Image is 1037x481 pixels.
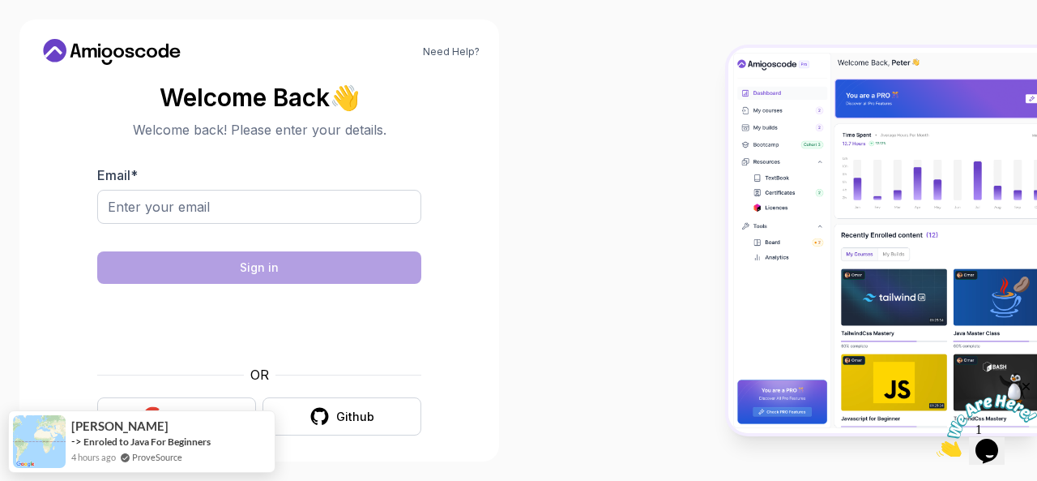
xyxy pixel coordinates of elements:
p: OR [250,365,269,384]
img: Amigoscode Dashboard [728,48,1037,432]
p: Welcome back! Please enter your details. [97,120,421,140]
h2: Welcome Back [97,84,421,110]
a: Need Help? [423,45,480,58]
a: Home link [39,39,185,65]
span: 1 [6,6,13,20]
span: 👋 [326,79,365,116]
img: provesource social proof notification image [13,415,66,468]
a: ProveSource [132,450,182,464]
button: Sign in [97,251,421,284]
input: Enter your email [97,190,421,224]
button: Google [97,397,256,436]
a: Enroled to Java For Beginners [83,436,211,448]
span: 4 hours ago [71,450,116,464]
button: Github [262,397,421,436]
span: [PERSON_NAME] [71,419,169,433]
label: Email * [97,167,138,183]
iframe: Widget contenant une case à cocher pour le défi de sécurité hCaptcha [137,294,382,355]
div: Google [169,409,211,425]
div: Sign in [240,260,279,276]
div: Github [336,409,374,425]
iframe: chat widget [937,380,1037,457]
span: -> [71,435,82,448]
